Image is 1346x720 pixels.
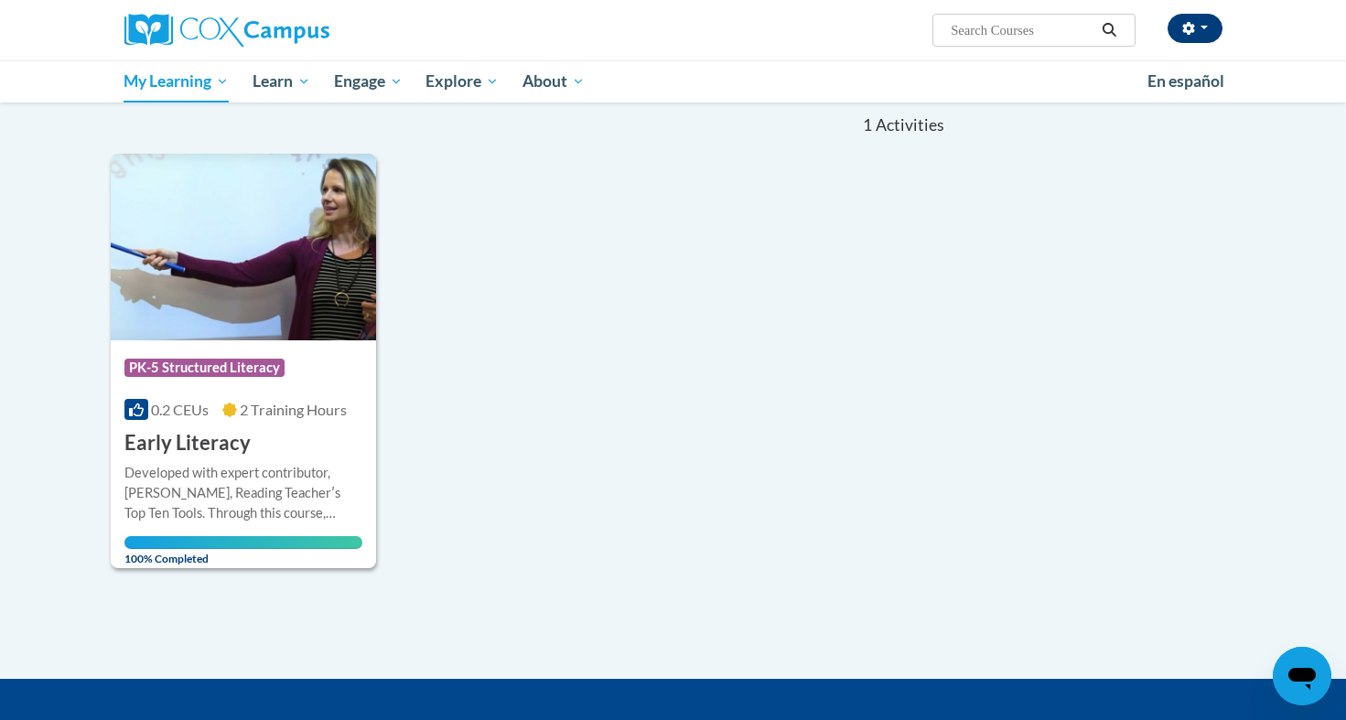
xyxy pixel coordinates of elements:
span: Activities [876,115,944,135]
div: Main menu [97,60,1250,102]
img: Course Logo [111,154,377,340]
button: Search [1095,19,1123,41]
span: 1 [863,115,872,135]
span: 0.2 CEUs [151,401,209,418]
a: En español [1136,62,1236,101]
a: Learn [241,60,322,102]
button: Account Settings [1168,14,1222,43]
span: PK-5 Structured Literacy [124,359,285,377]
span: My Learning [124,70,229,92]
span: About [522,70,585,92]
div: Your progress [124,536,363,549]
span: 2 Training Hours [240,401,347,418]
span: Learn [253,70,310,92]
h3: Early Literacy [124,429,251,457]
a: Cox Campus [124,14,472,47]
a: Engage [322,60,415,102]
a: My Learning [113,60,242,102]
img: Cox Campus [124,14,329,47]
span: Explore [425,70,499,92]
span: En español [1147,71,1224,91]
iframe: Button to launch messaging window [1273,647,1331,705]
span: 100% Completed [124,536,363,565]
div: Developed with expert contributor, [PERSON_NAME], Reading Teacherʹs Top Ten Tools. Through this c... [124,463,363,523]
a: Explore [414,60,511,102]
span: Engage [334,70,403,92]
a: Course LogoPK-5 Structured Literacy0.2 CEUs2 Training Hours Early LiteracyDeveloped with expert c... [111,154,377,569]
a: About [511,60,597,102]
input: Search Courses [949,19,1095,41]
